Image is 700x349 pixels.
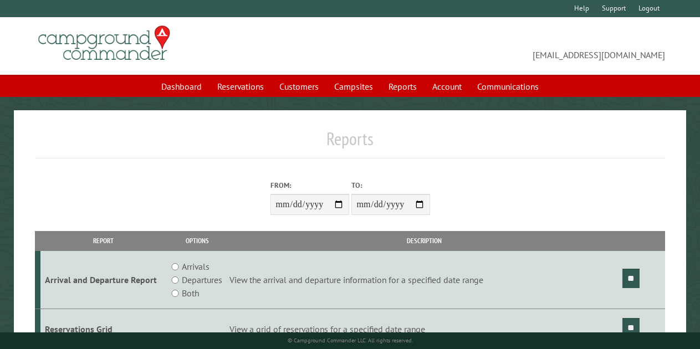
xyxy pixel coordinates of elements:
[182,260,210,273] label: Arrivals
[288,337,413,344] small: © Campground Commander LLC. All rights reserved.
[167,231,228,250] th: Options
[471,76,545,97] a: Communications
[228,251,621,309] td: View the arrival and departure information for a specified date range
[382,76,423,97] a: Reports
[40,251,167,309] td: Arrival and Departure Report
[273,76,325,97] a: Customers
[182,273,222,286] label: Departures
[182,286,199,300] label: Both
[40,231,167,250] th: Report
[351,180,430,191] label: To:
[155,76,208,97] a: Dashboard
[228,231,621,250] th: Description
[35,22,173,65] img: Campground Commander
[211,76,270,97] a: Reservations
[350,30,665,61] span: [EMAIL_ADDRESS][DOMAIN_NAME]
[35,128,665,158] h1: Reports
[426,76,468,97] a: Account
[270,180,349,191] label: From:
[328,76,380,97] a: Campsites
